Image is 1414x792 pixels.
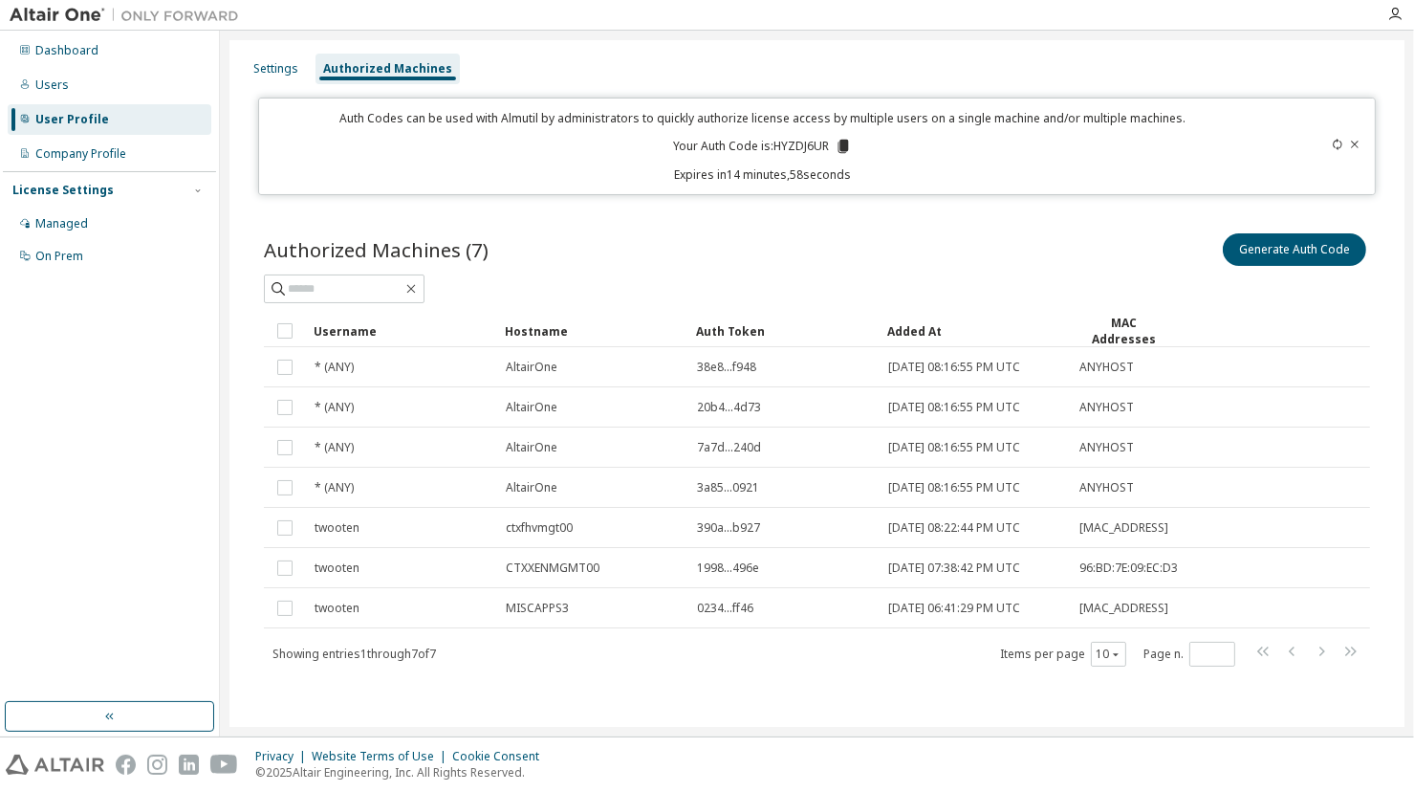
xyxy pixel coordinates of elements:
img: facebook.svg [116,755,136,775]
div: Settings [253,61,298,77]
div: Website Terms of Use [312,749,452,764]
img: youtube.svg [210,755,238,775]
span: * (ANY) [315,480,354,495]
div: Username [314,316,489,346]
span: twooten [315,520,359,536]
span: AltairOne [506,440,557,455]
span: 7a7d...240d [697,440,761,455]
div: Added At [887,316,1063,346]
img: altair_logo.svg [6,755,104,775]
div: On Prem [35,249,83,264]
span: * (ANY) [315,400,354,415]
span: 96:BD:7E:09:EC:D3 [1079,561,1178,576]
span: * (ANY) [315,360,354,375]
span: [DATE] 08:16:55 PM UTC [888,440,1020,455]
span: AltairOne [506,400,557,415]
span: twooten [315,561,359,576]
span: [DATE] 08:16:55 PM UTC [888,480,1020,495]
div: Managed [35,216,88,231]
span: 38e8...f948 [697,360,756,375]
span: AltairOne [506,480,557,495]
span: Page n. [1143,642,1235,667]
span: [MAC_ADDRESS] [1079,520,1168,536]
div: Auth Token [696,316,872,346]
span: twooten [315,601,359,616]
span: ANYHOST [1079,360,1134,375]
span: [DATE] 07:38:42 PM UTC [888,561,1020,576]
div: Hostname [505,316,681,346]
div: Cookie Consent [452,749,551,764]
span: 20b4...4d73 [697,400,761,415]
span: Showing entries 1 through 7 of 7 [272,646,436,662]
span: 1998...496e [697,561,759,576]
p: © 2025 Altair Engineering, Inc. All Rights Reserved. [255,764,551,781]
span: [DATE] 08:16:55 PM UTC [888,400,1020,415]
span: 0234...ff46 [697,601,753,616]
div: Dashboard [35,43,98,58]
span: ANYHOST [1079,480,1134,495]
span: 390a...b927 [697,520,760,536]
span: [DATE] 08:16:55 PM UTC [888,360,1020,375]
span: [DATE] 08:22:44 PM UTC [888,520,1020,536]
span: ANYHOST [1079,400,1134,415]
span: [DATE] 06:41:29 PM UTC [888,601,1020,616]
span: MISCAPPS3 [506,601,569,616]
p: Your Auth Code is: HYZDJ6UR [673,138,852,155]
div: Privacy [255,749,312,764]
span: Items per page [1000,642,1126,667]
div: License Settings [12,183,114,198]
img: instagram.svg [147,755,167,775]
span: [MAC_ADDRESS] [1079,601,1168,616]
div: Authorized Machines [323,61,452,77]
span: ANYHOST [1079,440,1134,455]
span: * (ANY) [315,440,354,455]
span: ctxfhvmgt00 [506,520,573,536]
button: Generate Auth Code [1223,233,1366,266]
p: Auth Codes can be used with Almutil by administrators to quickly authorize license access by mult... [271,110,1254,126]
span: 3a85...0921 [697,480,759,495]
p: Expires in 14 minutes, 58 seconds [271,166,1254,183]
span: CTXXENMGMT00 [506,561,599,576]
div: User Profile [35,112,109,127]
button: 10 [1096,647,1121,662]
span: AltairOne [506,360,557,375]
div: MAC Addresses [1078,315,1169,347]
div: Company Profile [35,146,126,162]
img: linkedin.svg [179,755,199,775]
div: Users [35,77,69,93]
img: Altair One [10,6,249,25]
span: Authorized Machines (7) [264,236,489,263]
